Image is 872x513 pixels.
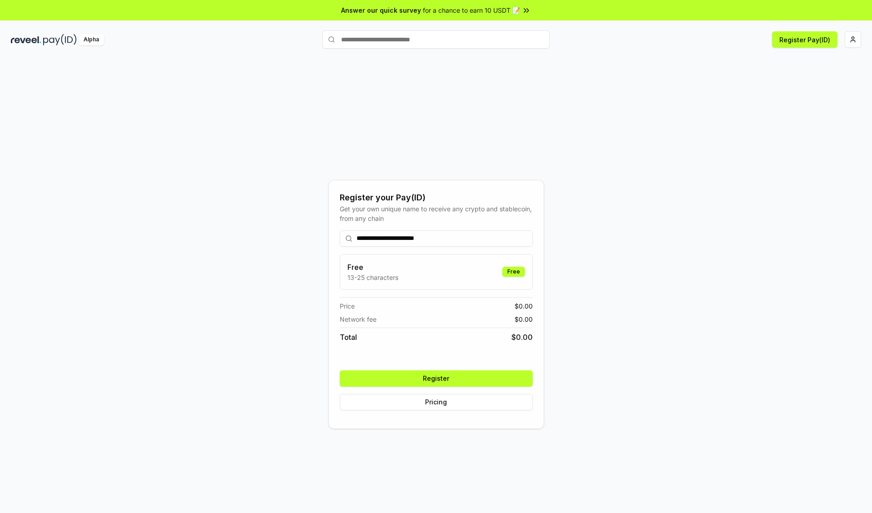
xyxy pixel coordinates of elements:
[515,314,533,324] span: $ 0.00
[502,267,525,277] div: Free
[511,332,533,343] span: $ 0.00
[347,273,398,282] p: 13-25 characters
[341,5,421,15] span: Answer our quick survey
[347,262,398,273] h3: Free
[340,191,533,204] div: Register your Pay(ID)
[340,332,357,343] span: Total
[340,301,355,311] span: Price
[340,314,377,324] span: Network fee
[43,34,77,45] img: pay_id
[340,394,533,410] button: Pricing
[340,204,533,223] div: Get your own unique name to receive any crypto and stablecoin, from any chain
[11,34,41,45] img: reveel_dark
[79,34,104,45] div: Alpha
[772,31,837,48] button: Register Pay(ID)
[340,370,533,387] button: Register
[515,301,533,311] span: $ 0.00
[423,5,520,15] span: for a chance to earn 10 USDT 📝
